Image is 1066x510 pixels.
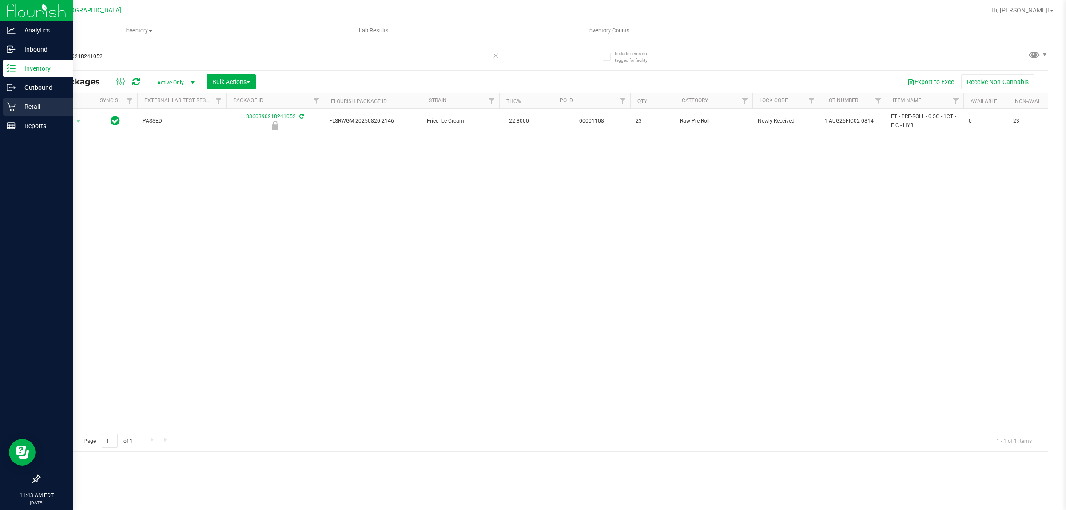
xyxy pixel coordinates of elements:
inline-svg: Reports [7,121,16,130]
p: Inventory [16,63,69,74]
span: 1 - 1 of 1 items [989,434,1039,447]
span: In Sync [111,115,120,127]
button: Export to Excel [902,74,961,89]
button: Bulk Actions [207,74,256,89]
span: PASSED [143,117,221,125]
p: Inbound [16,44,69,55]
div: Newly Received [225,121,325,130]
a: THC% [506,98,521,104]
a: Filter [949,93,963,108]
inline-svg: Inbound [7,45,16,54]
span: Raw Pre-Roll [680,117,747,125]
span: Inventory Counts [576,27,642,35]
p: Reports [16,120,69,131]
a: Package ID [233,97,263,104]
span: FLSRWGM-20250820-2146 [329,117,416,125]
a: Inventory [21,21,256,40]
input: 1 [102,434,118,448]
inline-svg: Inventory [7,64,16,73]
a: Filter [309,93,324,108]
span: Clear [493,50,499,61]
span: Newly Received [758,117,814,125]
inline-svg: Retail [7,102,16,111]
button: Receive Non-Cannabis [961,74,1034,89]
span: Page of 1 [76,434,140,448]
a: 00001108 [579,118,604,124]
a: Flourish Package ID [331,98,387,104]
iframe: Resource center [9,439,36,466]
span: select [73,115,84,127]
a: Lot Number [826,97,858,104]
a: Inventory Counts [491,21,726,40]
span: 1-AUG25FIC02-0814 [824,117,880,125]
span: Bulk Actions [212,78,250,85]
a: Filter [871,93,886,108]
p: 11:43 AM EDT [4,491,69,499]
span: 0 [969,117,1002,125]
a: Category [682,97,708,104]
span: Fried Ice Cream [427,117,494,125]
a: Filter [211,93,226,108]
span: 23 [1013,117,1047,125]
a: Lab Results [256,21,491,40]
span: FT - PRE-ROLL - 0.5G - 1CT - FIC - HYB [891,112,958,129]
p: Outbound [16,82,69,93]
a: Filter [485,93,499,108]
span: [GEOGRAPHIC_DATA] [60,7,121,14]
a: Available [971,98,997,104]
a: External Lab Test Result [144,97,214,104]
span: Hi, [PERSON_NAME]! [991,7,1049,14]
span: Include items not tagged for facility [615,50,659,64]
a: Filter [616,93,630,108]
span: Lab Results [347,27,401,35]
a: Filter [738,93,752,108]
span: All Packages [46,77,109,87]
span: 23 [636,117,669,125]
a: Non-Available [1015,98,1054,104]
a: Lock Code [760,97,788,104]
p: Retail [16,101,69,112]
inline-svg: Analytics [7,26,16,35]
a: PO ID [560,97,573,104]
p: [DATE] [4,499,69,506]
a: Sync Status [100,97,134,104]
span: Inventory [21,27,256,35]
a: Filter [123,93,137,108]
a: Filter [804,93,819,108]
input: Search Package ID, Item Name, SKU, Lot or Part Number... [39,50,503,63]
inline-svg: Outbound [7,83,16,92]
span: Sync from Compliance System [298,113,304,120]
a: Item Name [893,97,921,104]
p: Analytics [16,25,69,36]
a: Qty [637,98,647,104]
a: 8360390218241052 [246,113,296,120]
a: Strain [429,97,447,104]
span: 22.8000 [505,115,533,127]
